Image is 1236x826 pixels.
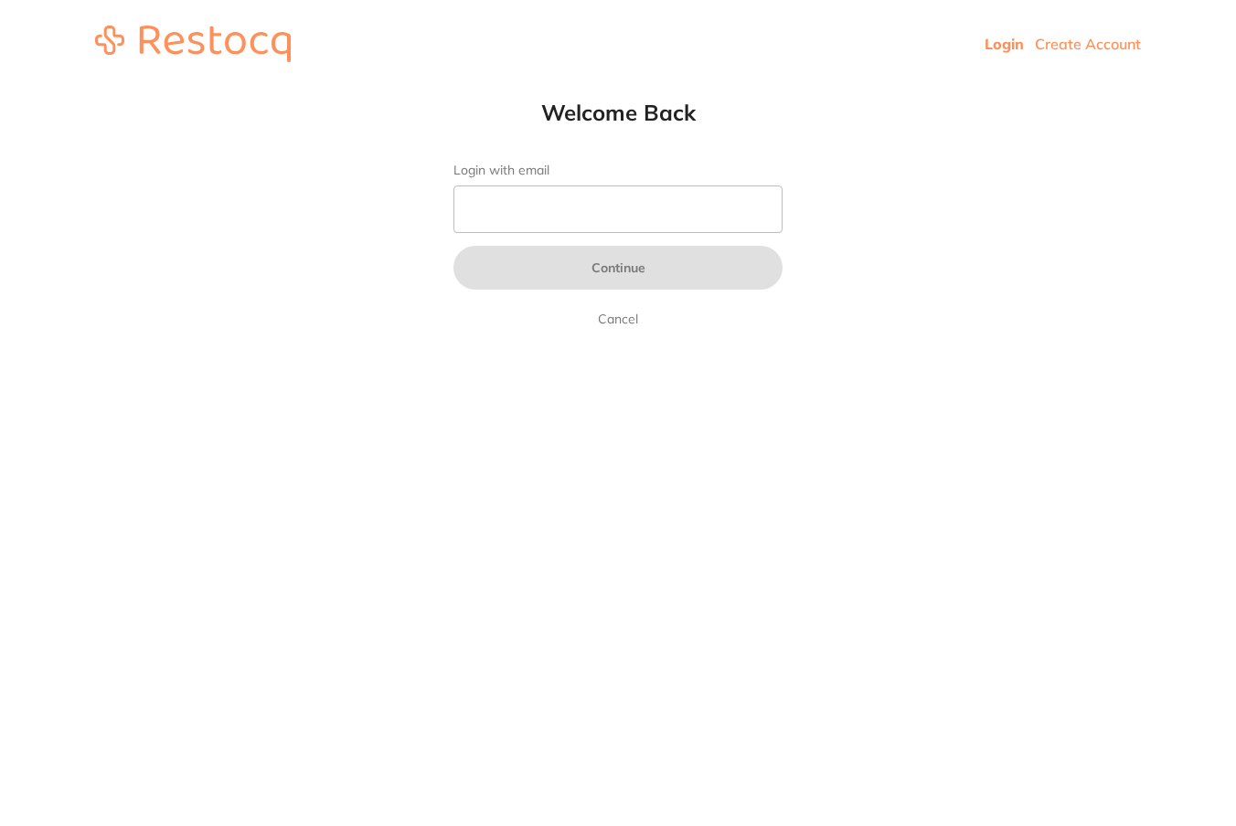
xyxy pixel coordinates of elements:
[985,35,1024,53] a: Login
[594,308,642,330] a: Cancel
[1035,35,1141,53] a: Create Account
[453,246,783,290] button: Continue
[453,163,783,178] label: Login with email
[95,26,291,62] img: restocq_logo.svg
[417,99,819,126] h1: Welcome Back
